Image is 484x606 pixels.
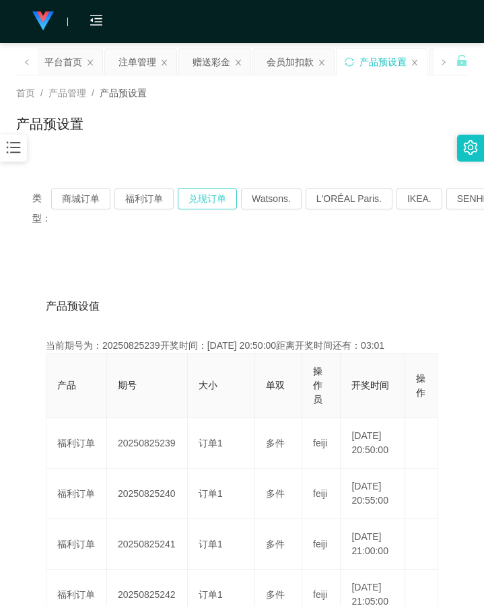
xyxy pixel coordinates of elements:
[199,488,223,499] span: 订单1
[46,418,107,469] td: 福利订单
[341,418,405,469] td: [DATE] 20:50:00
[40,88,43,98] span: /
[359,49,407,75] div: 产品预设置
[266,380,285,391] span: 单双
[5,139,22,156] i: 图标: bars
[86,59,94,67] i: 图标: close
[341,519,405,570] td: [DATE] 21:00:00
[199,539,223,549] span: 订单1
[160,59,168,67] i: 图标: close
[302,519,341,570] td: feiji
[396,188,442,209] button: IKEA.
[100,88,147,98] span: 产品预设置
[463,140,478,155] i: 图标: setting
[118,49,156,75] div: 注单管理
[46,339,438,353] div: 当前期号为：20250825239开奖时间：[DATE] 20:50:00距离开奖时间还有：03:01
[266,438,285,448] span: 多件
[114,188,174,209] button: 福利订单
[199,589,223,600] span: 订单1
[313,366,322,405] span: 操作员
[302,418,341,469] td: feiji
[416,373,425,398] span: 操作
[178,188,237,209] button: 兑现订单
[318,59,326,67] i: 图标: close
[16,114,83,134] h1: 产品预设置
[92,88,94,98] span: /
[16,88,35,98] span: 首页
[456,55,468,67] i: 图标: unlock
[118,380,137,391] span: 期号
[266,589,285,600] span: 多件
[107,519,188,570] td: 20250825241
[266,488,285,499] span: 多件
[44,49,82,75] div: 平台首页
[241,188,302,209] button: Watsons.
[107,469,188,519] td: 20250825240
[199,380,217,391] span: 大小
[199,438,223,448] span: 订单1
[48,88,86,98] span: 产品管理
[46,519,107,570] td: 福利订单
[32,188,51,228] span: 类型：
[345,57,354,67] i: 图标: sync
[306,188,392,209] button: L'ORÉAL Paris.
[46,298,100,314] span: 产品预设值
[32,11,54,30] img: logo.9652507e.png
[411,59,419,67] i: 图标: close
[341,469,405,519] td: [DATE] 20:55:00
[440,59,447,65] i: 图标: right
[73,1,119,44] i: 图标: menu-fold
[193,49,230,75] div: 赠送彩金
[234,59,242,67] i: 图标: close
[46,469,107,519] td: 福利订单
[107,418,188,469] td: 20250825239
[351,380,389,391] span: 开奖时间
[302,469,341,519] td: feiji
[57,380,76,391] span: 产品
[51,188,110,209] button: 商城订单
[24,59,30,65] i: 图标: left
[267,49,314,75] div: 会员加扣款
[266,539,285,549] span: 多件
